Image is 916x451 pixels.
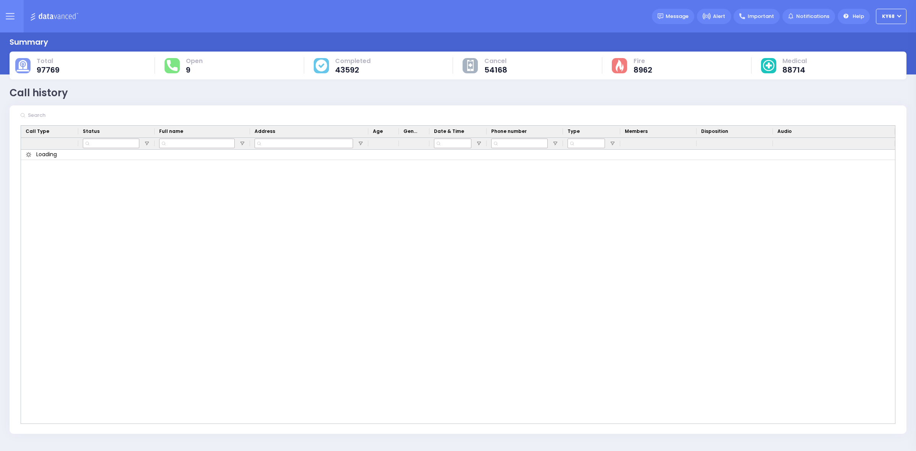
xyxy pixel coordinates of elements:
[434,139,471,148] input: Date & Time Filter Input
[552,141,558,147] button: Open Filter Menu
[403,128,419,135] span: Gender
[167,60,177,71] img: total-response.svg
[37,66,60,74] span: 97769
[255,139,353,148] input: Address Filter Input
[83,128,100,135] span: Status
[634,66,652,74] span: 8962
[335,57,371,65] span: Completed
[30,11,81,21] img: Logo
[159,139,235,148] input: Full name Filter Input
[159,128,183,135] span: Full name
[239,141,245,147] button: Open Filter Menu
[16,60,29,71] img: total-cause.svg
[186,66,203,74] span: 9
[373,128,383,135] span: Age
[144,141,150,147] button: Open Filter Menu
[625,128,648,135] span: Members
[26,128,49,135] span: Call Type
[37,57,60,65] span: Total
[610,141,616,147] button: Open Filter Menu
[882,13,895,20] span: ky68
[777,128,792,135] span: Audio
[10,36,48,48] div: Summary
[476,141,482,147] button: Open Filter Menu
[796,13,829,20] span: Notifications
[782,66,807,74] span: 88714
[658,13,663,19] img: message.svg
[255,128,275,135] span: Address
[484,66,507,74] span: 54168
[853,13,864,20] span: Help
[316,60,327,71] img: cause-cover.svg
[10,86,68,100] div: Call history
[763,60,774,71] img: medical-cause.svg
[713,13,725,20] span: Alert
[434,128,464,135] span: Date & Time
[666,13,689,20] span: Message
[876,9,906,24] button: ky68
[782,57,807,65] span: Medical
[484,57,507,65] span: Cancel
[358,141,364,147] button: Open Filter Menu
[83,139,139,148] input: Status Filter Input
[186,57,203,65] span: Open
[568,128,580,135] span: Type
[26,108,140,123] input: Search
[568,139,605,148] input: Type Filter Input
[335,66,371,74] span: 43592
[616,60,624,72] img: fire-cause.svg
[491,139,548,148] input: Phone number Filter Input
[748,13,774,20] span: Important
[634,57,652,65] span: Fire
[467,60,474,71] img: other-cause.svg
[491,128,527,135] span: Phone number
[701,128,728,135] span: Disposition
[36,150,57,158] span: Loading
